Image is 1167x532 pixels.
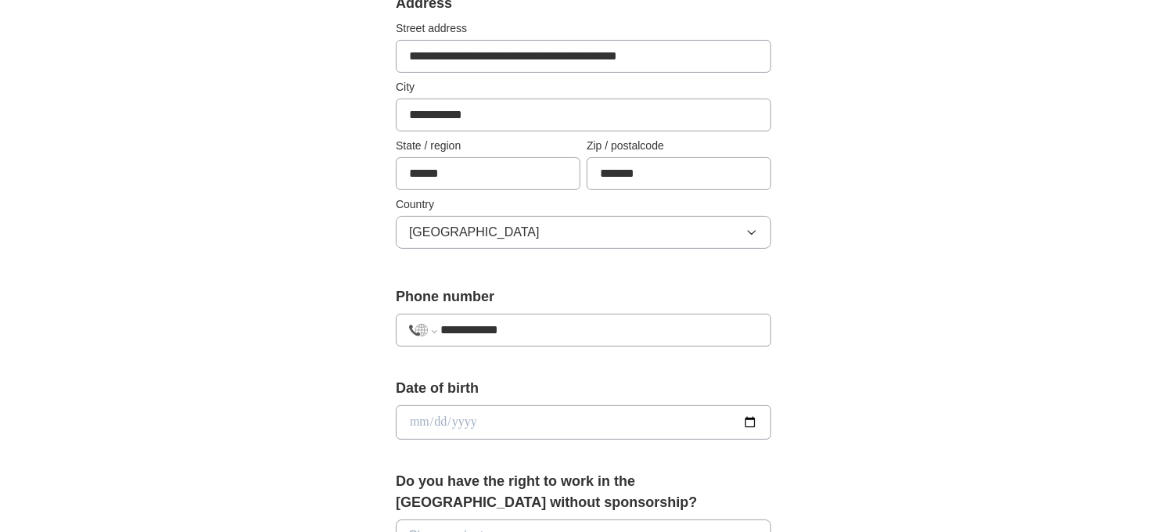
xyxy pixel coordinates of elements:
label: State / region [396,138,580,154]
span: [GEOGRAPHIC_DATA] [409,223,540,242]
label: Country [396,196,771,213]
label: Do you have the right to work in the [GEOGRAPHIC_DATA] without sponsorship? [396,471,771,513]
label: Zip / postalcode [587,138,771,154]
button: [GEOGRAPHIC_DATA] [396,216,771,249]
label: Date of birth [396,378,771,399]
label: Phone number [396,286,771,307]
label: City [396,79,771,95]
label: Street address [396,20,771,37]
